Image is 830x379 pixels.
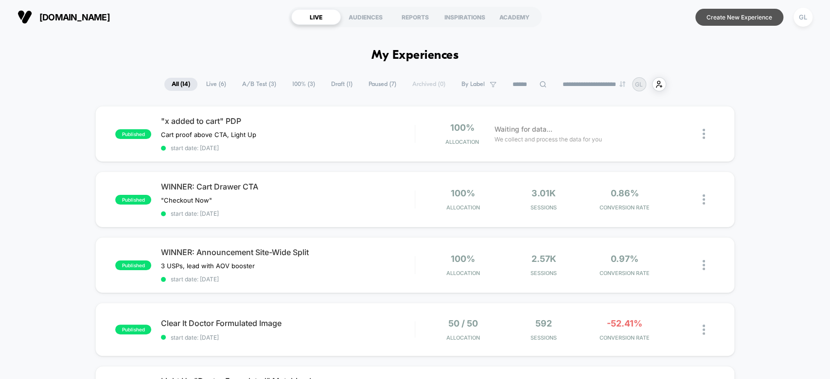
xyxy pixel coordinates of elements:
button: Create New Experience [695,9,783,26]
img: close [703,129,705,139]
span: 50 / 50 [448,318,478,328]
span: Sessions [506,204,582,211]
div: LIVE [291,9,341,25]
span: 3 USPs, lead with AOV booster [161,262,255,270]
span: A/B Test ( 3 ) [235,78,283,91]
span: WINNER: Announcement Site-Wide Split [161,247,414,257]
img: close [703,260,705,270]
img: end [619,81,625,87]
span: 0.86% [610,188,638,198]
div: REPORTS [390,9,440,25]
span: 100% [451,188,475,198]
img: close [703,325,705,335]
span: Sessions [506,334,582,341]
span: CONVERSION RATE [586,204,662,211]
div: ACADEMY [490,9,539,25]
span: published [115,129,151,139]
span: "Checkout Now" [161,196,212,204]
div: AUDIENCES [341,9,390,25]
span: Allocation [446,334,480,341]
h1: My Experiences [371,49,459,63]
span: Clear It Doctor Formulated Image [161,318,414,328]
span: 2.57k [531,254,556,264]
span: Live ( 6 ) [199,78,233,91]
span: Waiting for data... [494,124,552,135]
span: published [115,195,151,205]
span: By Label [461,81,485,88]
span: We collect and process the data for you [494,135,602,144]
span: 100% [451,254,475,264]
span: 100% ( 3 ) [285,78,322,91]
button: GL [791,7,815,27]
img: Visually logo [18,10,32,24]
img: close [703,194,705,205]
span: 3.01k [531,188,556,198]
span: [DOMAIN_NAME] [39,12,110,22]
span: start date: [DATE] [161,276,414,283]
span: start date: [DATE] [161,210,414,217]
span: published [115,325,151,334]
span: Draft ( 1 ) [324,78,360,91]
span: WINNER: Cart Drawer CTA [161,182,414,191]
span: Paused ( 7 ) [361,78,404,91]
span: CONVERSION RATE [586,270,662,276]
span: "x added to cart" PDP [161,116,414,126]
button: [DOMAIN_NAME] [15,9,113,25]
span: 100% [450,122,474,133]
span: 592 [535,318,552,328]
span: start date: [DATE] [161,144,414,152]
span: start date: [DATE] [161,334,414,341]
span: Allocation [446,270,480,276]
p: GL [635,81,643,88]
div: INSPIRATIONS [440,9,490,25]
span: CONVERSION RATE [586,334,662,341]
span: 0.97% [611,254,638,264]
span: -52.41% [607,318,642,328]
div: GL [794,8,812,27]
span: All ( 14 ) [164,78,197,91]
span: Cart proof above CTA, Light Up [161,131,256,138]
span: Allocation [445,138,479,145]
span: published [115,260,151,270]
span: Allocation [446,204,480,211]
span: Sessions [506,270,582,276]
